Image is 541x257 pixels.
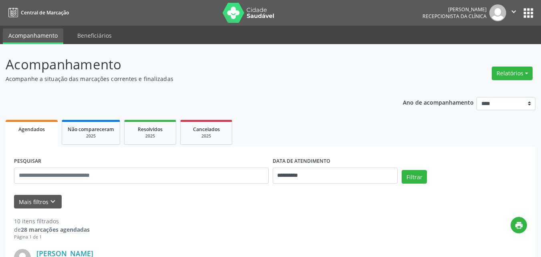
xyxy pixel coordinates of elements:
[193,126,220,133] span: Cancelados
[21,9,69,16] span: Central de Marcação
[14,195,62,209] button: Mais filtroskeyboard_arrow_down
[422,6,487,13] div: [PERSON_NAME]
[509,7,518,16] i: 
[14,225,90,234] div: de
[6,55,376,75] p: Acompanhamento
[6,75,376,83] p: Acompanhe a situação das marcações correntes e finalizadas
[130,133,170,139] div: 2025
[72,28,117,42] a: Beneficiários
[6,6,69,19] a: Central de Marcação
[68,133,114,139] div: 2025
[422,13,487,20] span: Recepcionista da clínica
[68,126,114,133] span: Não compareceram
[18,126,45,133] span: Agendados
[14,234,90,241] div: Página 1 de 1
[186,133,226,139] div: 2025
[21,226,90,233] strong: 28 marcações agendadas
[273,155,330,168] label: DATA DE ATENDIMENTO
[521,6,535,20] button: apps
[14,217,90,225] div: 10 itens filtrados
[492,67,533,80] button: Relatórios
[14,155,41,168] label: PESQUISAR
[402,170,427,184] button: Filtrar
[515,221,523,230] i: print
[506,4,521,21] button: 
[138,126,163,133] span: Resolvidos
[511,217,527,233] button: print
[489,4,506,21] img: img
[3,28,63,44] a: Acompanhamento
[48,197,57,206] i: keyboard_arrow_down
[403,97,474,107] p: Ano de acompanhamento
